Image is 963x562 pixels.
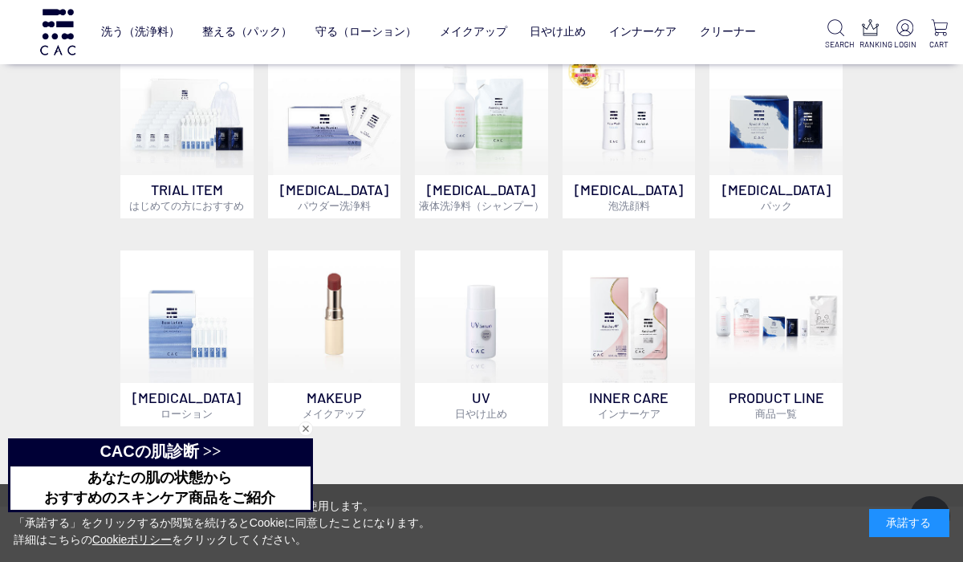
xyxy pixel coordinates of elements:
div: 承諾する [869,509,949,537]
p: TRIAL ITEM [120,175,254,218]
p: PRODUCT LINE [709,383,843,426]
span: 液体洗浄料（シャンプー） [419,199,544,212]
p: [MEDICAL_DATA] [563,175,696,218]
div: 当サイトでは、お客様へのサービス向上のためにCookieを使用します。 「承諾する」をクリックするか閲覧を続けるとCookieに同意したことになります。 詳細はこちらの をクリックしてください。 [14,498,431,548]
p: INNER CARE [563,383,696,426]
span: パック [761,199,792,212]
a: CART [928,19,950,51]
span: パウダー洗浄料 [298,199,371,212]
a: 泡洗顔料 [MEDICAL_DATA]泡洗顔料 [563,42,696,218]
a: [MEDICAL_DATA]パウダー洗浄料 [268,42,401,218]
a: 日やけ止め [530,13,586,51]
a: [MEDICAL_DATA]パック [709,42,843,218]
p: UV [415,383,548,426]
span: 泡洗顔料 [608,199,650,212]
p: LOGIN [894,39,916,51]
a: 整える（パック） [202,13,292,51]
a: LOGIN [894,19,916,51]
span: 日やけ止め [455,407,507,420]
a: MAKEUPメイクアップ [268,250,401,427]
a: メイクアップ [440,13,507,51]
span: はじめての方におすすめ [129,199,244,212]
a: PRODUCT LINE商品一覧 [709,250,843,427]
img: トライアルセット [120,42,254,175]
p: MAKEUP [268,383,401,426]
a: Cookieポリシー [92,533,173,546]
span: インナーケア [598,407,660,420]
p: CART [928,39,950,51]
a: [MEDICAL_DATA]ローション [120,250,254,427]
a: トライアルセット TRIAL ITEMはじめての方におすすめ [120,42,254,218]
a: SEARCH [825,19,847,51]
span: ローション [160,407,213,420]
img: インナーケア [563,250,696,384]
span: 商品一覧 [755,407,797,420]
p: [MEDICAL_DATA] [709,175,843,218]
p: [MEDICAL_DATA] [120,383,254,426]
a: インナーケア INNER CAREインナーケア [563,250,696,427]
a: インナーケア [609,13,677,51]
a: 洗う（洗浄料） [101,13,180,51]
a: RANKING [859,19,881,51]
img: 泡洗顔料 [563,42,696,175]
span: メイクアップ [303,407,365,420]
a: [MEDICAL_DATA]液体洗浄料（シャンプー） [415,42,548,218]
a: 守る（ローション） [315,13,416,51]
img: logo [38,9,78,55]
p: [MEDICAL_DATA] [268,175,401,218]
p: SEARCH [825,39,847,51]
p: RANKING [859,39,881,51]
a: クリーナー [700,13,756,51]
a: UV日やけ止め [415,250,548,427]
p: [MEDICAL_DATA] [415,175,548,218]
